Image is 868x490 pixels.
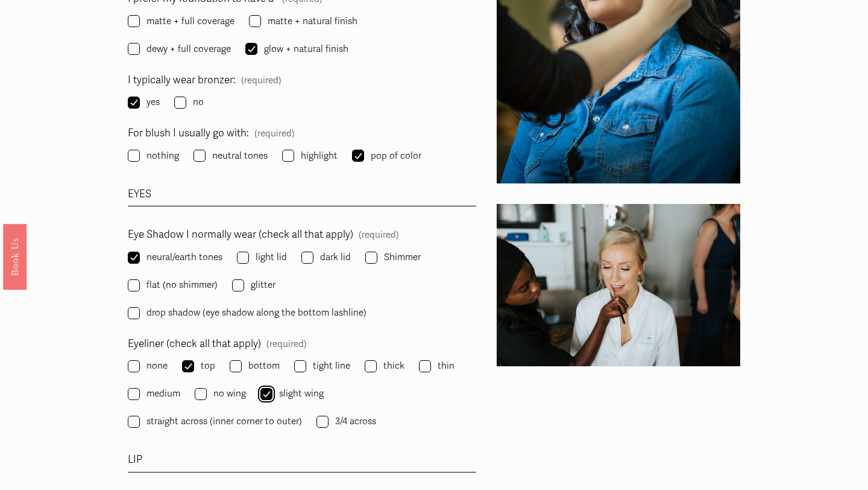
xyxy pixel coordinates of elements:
input: matte + natural finish [249,15,261,27]
input: straight across (inner corner to outer) [128,416,140,428]
span: tight line [313,358,350,374]
span: medium [146,386,180,402]
input: yes [128,97,140,109]
input: slight wing [260,388,272,400]
span: no [193,94,204,110]
a: Book Us [3,224,27,290]
input: thin [419,360,431,372]
span: straight across (inner corner to outer) [146,413,302,430]
span: (required) [241,72,281,89]
span: no wing [213,386,246,402]
span: For blush I usually go with: [128,124,249,143]
span: light lid [256,249,287,266]
span: glitter [251,277,275,293]
span: neutral tones [212,148,268,164]
span: slight wing [279,386,324,402]
input: top [182,360,194,372]
input: none [128,360,140,372]
div: EYES [128,185,476,206]
div: LIP [128,451,476,472]
input: thick [365,360,377,372]
input: matte + full coverage [128,15,140,27]
span: dewy + full coverage [146,41,231,57]
span: nothing [146,148,179,164]
span: matte + full coverage [146,13,234,30]
span: drop shadow (eye shadow along the bottom lashline) [146,305,366,321]
input: pop of color [352,150,364,162]
span: Eyeliner (check all that apply) [128,335,261,354]
input: glow + natural finish [245,43,257,55]
span: bottom [248,358,280,374]
span: thin [438,358,454,374]
input: no wing [195,388,207,400]
span: dark lid [320,249,351,266]
input: light lid [237,252,249,264]
input: dark lid [301,252,313,264]
span: glow + natural finish [264,41,348,57]
span: top [201,358,215,374]
input: dewy + full coverage [128,43,140,55]
input: nothing [128,150,140,162]
span: Eye Shadow I normally wear (check all that apply) [128,226,353,244]
input: drop shadow (eye shadow along the bottom lashline) [128,307,140,319]
input: glitter [232,279,244,291]
span: thick [383,358,404,374]
span: Shimmer [384,249,421,266]
input: neutral tones [193,150,206,162]
span: none [146,358,168,374]
span: flat (no shimmer) [146,277,218,293]
input: 3/4 across [316,416,329,428]
span: matte + natural finish [268,13,357,30]
span: 3/4 across [335,413,376,430]
span: (required) [266,336,307,352]
span: (required) [359,227,399,243]
span: yes [146,94,160,110]
input: Shimmer [365,252,377,264]
span: I typically wear bronzer: [128,71,236,90]
span: pop of color [371,148,421,164]
input: tight line [294,360,306,372]
input: highlight [282,150,294,162]
input: no [174,97,186,109]
span: highlight [301,148,338,164]
input: bottom [230,360,242,372]
span: (required) [254,126,295,142]
input: flat (no shimmer) [128,279,140,291]
input: neural/earth tones [128,252,140,264]
input: medium [128,388,140,400]
span: neural/earth tones [146,249,222,266]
